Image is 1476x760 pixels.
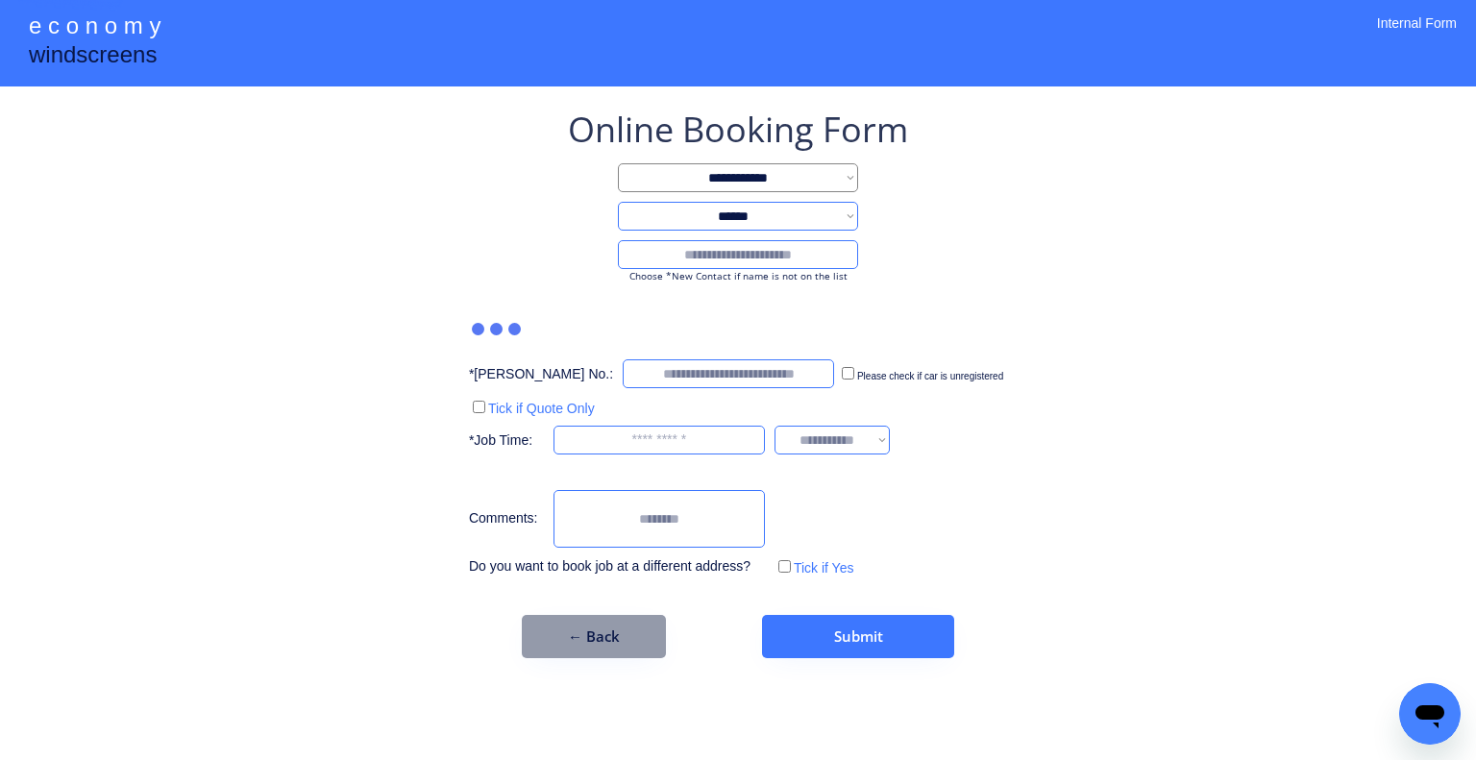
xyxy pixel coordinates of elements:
div: *[PERSON_NAME] No.: [469,365,613,384]
button: ← Back [522,615,666,658]
div: Comments: [469,509,544,528]
iframe: Button to launch messaging window [1399,683,1461,745]
label: Tick if Yes [794,560,854,576]
div: e c o n o m y [29,10,160,46]
label: Tick if Quote Only [488,401,595,416]
div: windscreens [29,38,157,76]
div: Online Booking Form [568,106,908,154]
div: *Job Time: [469,431,544,451]
div: Do you want to book job at a different address? [469,557,765,576]
button: Submit [762,615,954,658]
label: Please check if car is unregistered [857,371,1003,381]
div: Internal Form [1377,14,1457,58]
div: Choose *New Contact if name is not on the list [618,269,858,282]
